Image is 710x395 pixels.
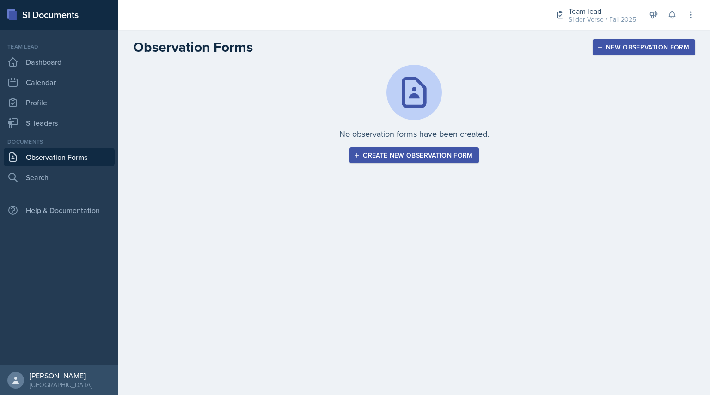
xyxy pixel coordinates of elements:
div: New Observation Form [599,43,689,51]
a: Observation Forms [4,148,115,166]
div: Documents [4,138,115,146]
p: No observation forms have been created. [339,128,489,140]
button: New Observation Form [593,39,695,55]
div: Help & Documentation [4,201,115,219]
a: Dashboard [4,53,115,71]
button: Create new observation form [349,147,478,163]
div: Team lead [4,43,115,51]
div: Create new observation form [355,152,472,159]
a: Profile [4,93,115,112]
a: Search [4,168,115,187]
h2: Observation Forms [133,39,253,55]
div: SI-der Verse / Fall 2025 [569,15,636,24]
a: Si leaders [4,114,115,132]
div: [GEOGRAPHIC_DATA] [30,380,92,389]
a: Calendar [4,73,115,91]
div: [PERSON_NAME] [30,371,92,380]
div: Team lead [569,6,636,17]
